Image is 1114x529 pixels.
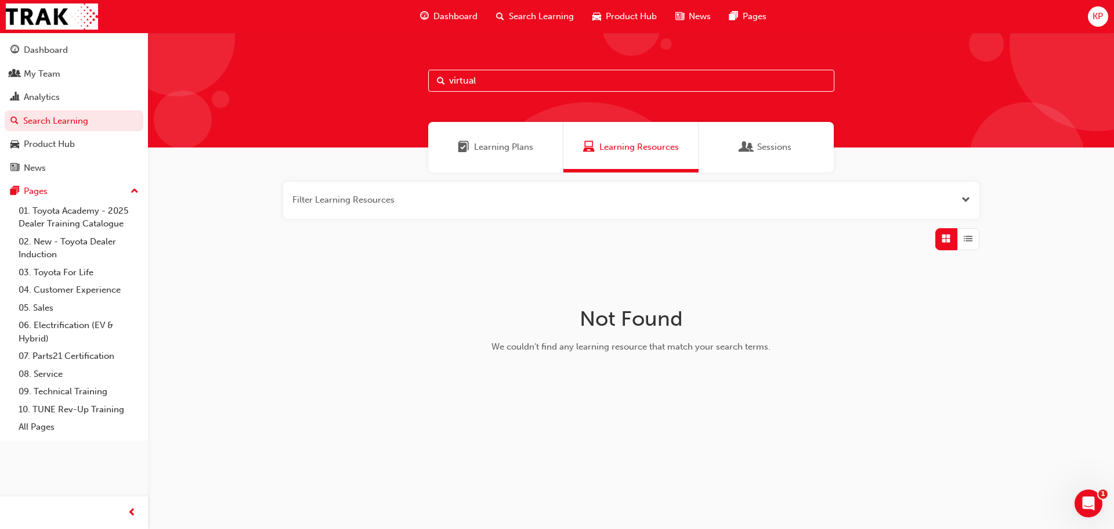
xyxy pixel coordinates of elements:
button: Pages [5,181,143,202]
span: search-icon [10,116,19,127]
div: News [24,161,46,175]
div: Dashboard [24,44,68,57]
span: chart-icon [10,92,19,103]
span: Search [437,74,445,88]
span: pages-icon [10,186,19,197]
a: guage-iconDashboard [411,5,487,28]
a: search-iconSearch Learning [487,5,583,28]
span: car-icon [10,139,19,150]
span: people-icon [10,69,19,80]
span: up-icon [131,184,139,199]
span: prev-icon [128,506,136,520]
div: Pages [24,185,48,198]
button: KP [1088,6,1108,27]
span: Grid [942,232,950,246]
input: Search... [428,70,834,92]
span: Product Hub [606,10,657,23]
span: Learning Resources [599,141,679,154]
a: 05. Sales [14,299,143,317]
a: Product Hub [5,134,143,155]
span: Learning Plans [474,141,533,154]
a: 08. Service [14,365,143,383]
a: 02. New - Toyota Dealer Induction [14,233,143,264]
span: car-icon [592,9,601,24]
span: KP [1093,10,1103,23]
span: List [964,232,972,246]
div: Analytics [24,91,60,104]
a: My Team [5,63,143,85]
a: Learning PlansLearning Plans [428,122,563,172]
iframe: Intercom live chat [1075,490,1102,517]
img: Trak [6,3,98,30]
a: 06. Electrification (EV & Hybrid) [14,316,143,347]
span: search-icon [496,9,504,24]
a: 01. Toyota Academy - 2025 Dealer Training Catalogue [14,202,143,233]
span: News [689,10,711,23]
span: Search Learning [509,10,574,23]
span: guage-icon [10,45,19,56]
a: SessionsSessions [699,122,834,172]
span: Learning Plans [458,141,469,154]
a: 03. Toyota For Life [14,264,143,282]
a: Learning ResourcesLearning Resources [563,122,699,172]
button: DashboardMy TeamAnalyticsSearch LearningProduct HubNews [5,37,143,181]
span: news-icon [10,163,19,174]
a: news-iconNews [666,5,720,28]
div: My Team [24,67,60,81]
span: Sessions [757,141,791,154]
a: Dashboard [5,39,143,61]
div: We couldn't find any learning resource that match your search terms. [447,340,815,354]
span: Sessions [741,141,753,154]
span: guage-icon [420,9,429,24]
a: Search Learning [5,110,143,132]
a: 09. Technical Training [14,383,143,401]
span: Pages [743,10,766,23]
span: news-icon [675,9,684,24]
span: Learning Resources [583,141,595,154]
a: pages-iconPages [720,5,776,28]
button: Open the filter [961,193,970,207]
a: 07. Parts21 Certification [14,347,143,365]
span: Dashboard [433,10,478,23]
a: Analytics [5,87,143,108]
a: car-iconProduct Hub [583,5,666,28]
span: 1 [1098,490,1108,499]
a: 10. TUNE Rev-Up Training [14,401,143,419]
h1: Not Found [447,306,815,332]
a: 04. Customer Experience [14,281,143,299]
a: All Pages [14,418,143,436]
span: pages-icon [729,9,738,24]
a: News [5,157,143,179]
div: Product Hub [24,138,75,151]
